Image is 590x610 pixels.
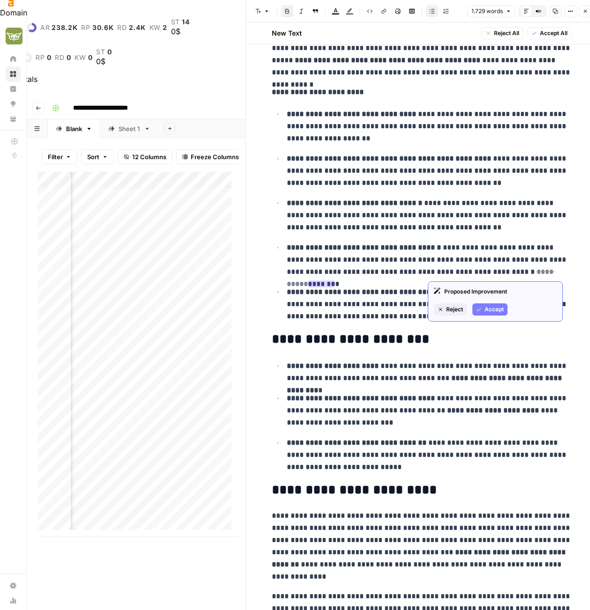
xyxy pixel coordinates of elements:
[149,24,161,31] span: kw
[467,5,515,17] button: 1.729 words
[55,54,71,61] a: rd0
[494,29,519,37] span: Reject All
[6,111,21,126] a: Your Data
[100,119,158,138] a: Sheet 1
[176,149,245,164] button: Freeze Columns
[481,27,523,39] button: Reject All
[132,152,166,162] span: 12 Columns
[163,24,167,31] span: 2
[118,149,172,164] button: 12 Columns
[96,56,112,67] div: 0$
[48,152,63,162] span: Filter
[81,149,114,164] button: Sort
[191,152,239,162] span: Freeze Columns
[171,26,190,37] div: 0$
[471,7,503,15] span: 1.729 words
[75,54,86,61] span: kw
[40,24,78,31] a: ar238.2K
[6,96,21,111] a: Opportunities
[81,24,113,31] a: rp30.6K
[67,54,71,61] span: 0
[48,119,100,138] a: Blank
[36,54,45,61] span: rp
[47,54,52,61] span: 0
[434,287,557,296] div: Proposed Improvement
[92,24,114,31] span: 30.6K
[96,48,105,56] span: st
[42,149,77,164] button: Filter
[66,124,82,133] div: Blank
[52,24,77,31] span: 238.2K
[81,24,90,31] span: rp
[6,578,21,593] a: Settings
[149,24,167,31] a: kw2
[117,24,127,31] span: rd
[472,303,508,316] button: Accept
[446,305,463,314] span: Reject
[75,54,92,61] a: kw0
[434,303,467,316] button: Reject
[119,124,140,133] div: Sheet 1
[88,54,93,61] span: 0
[540,29,568,37] span: Accept All
[36,54,51,61] a: rp0
[182,18,189,26] span: 14
[6,593,21,608] a: Usage
[117,24,145,31] a: rd2.4K
[87,152,99,162] span: Sort
[171,18,190,26] a: st14
[96,48,112,56] a: st0
[107,48,112,56] span: 0
[272,29,302,38] h2: New Text
[171,18,180,26] span: st
[40,24,50,31] span: ar
[129,24,146,31] span: 2.4K
[55,54,64,61] span: rd
[485,305,504,314] span: Accept
[527,27,572,39] button: Accept All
